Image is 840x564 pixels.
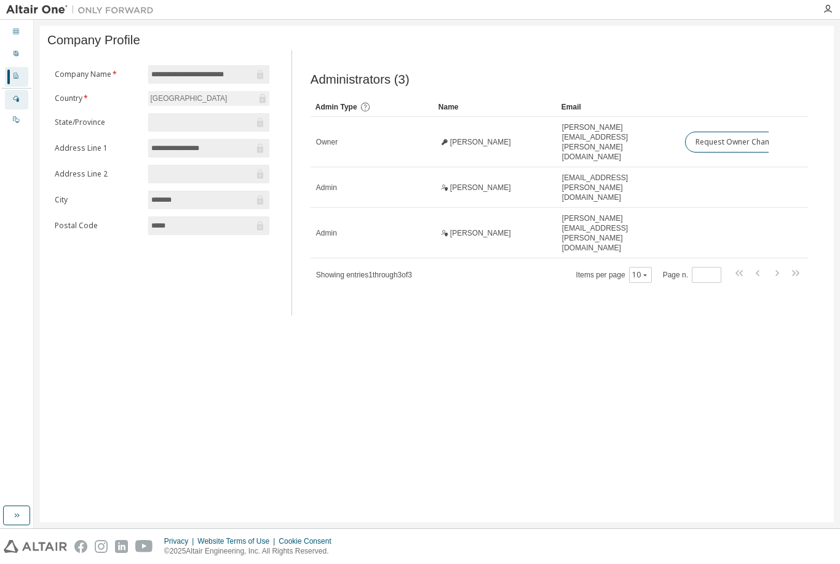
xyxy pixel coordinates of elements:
[55,221,141,231] label: Postal Code
[55,93,141,103] label: Country
[562,213,674,253] span: [PERSON_NAME][EMAIL_ADDRESS][PERSON_NAME][DOMAIN_NAME]
[148,91,269,106] div: [GEOGRAPHIC_DATA]
[5,67,28,87] div: Company Profile
[149,92,229,105] div: [GEOGRAPHIC_DATA]
[5,23,28,42] div: Dashboard
[450,228,511,238] span: [PERSON_NAME]
[197,536,279,546] div: Website Terms of Use
[55,70,141,79] label: Company Name
[316,228,337,238] span: Admin
[55,143,141,153] label: Address Line 1
[6,4,160,16] img: Altair One
[279,536,338,546] div: Cookie Consent
[47,33,140,47] span: Company Profile
[315,103,357,111] span: Admin Type
[5,111,28,130] div: On Prem
[632,270,649,280] button: 10
[311,73,410,87] span: Administrators (3)
[562,173,674,202] span: [EMAIL_ADDRESS][PERSON_NAME][DOMAIN_NAME]
[55,195,141,205] label: City
[561,97,675,117] div: Email
[438,97,552,117] div: Name
[4,540,67,553] img: altair_logo.svg
[74,540,87,553] img: facebook.svg
[450,137,511,147] span: [PERSON_NAME]
[562,122,674,162] span: [PERSON_NAME][EMAIL_ADDRESS][PERSON_NAME][DOMAIN_NAME]
[5,90,28,109] div: Managed
[685,132,789,153] button: Request Owner Change
[316,271,412,279] span: Showing entries 1 through 3 of 3
[164,546,339,557] p: © 2025 Altair Engineering, Inc. All Rights Reserved.
[55,117,141,127] label: State/Province
[115,540,128,553] img: linkedin.svg
[316,137,338,147] span: Owner
[450,183,511,193] span: [PERSON_NAME]
[316,183,337,193] span: Admin
[576,267,652,283] span: Items per page
[663,267,721,283] span: Page n.
[95,540,108,553] img: instagram.svg
[135,540,153,553] img: youtube.svg
[164,536,197,546] div: Privacy
[55,169,141,179] label: Address Line 2
[5,45,28,65] div: User Profile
